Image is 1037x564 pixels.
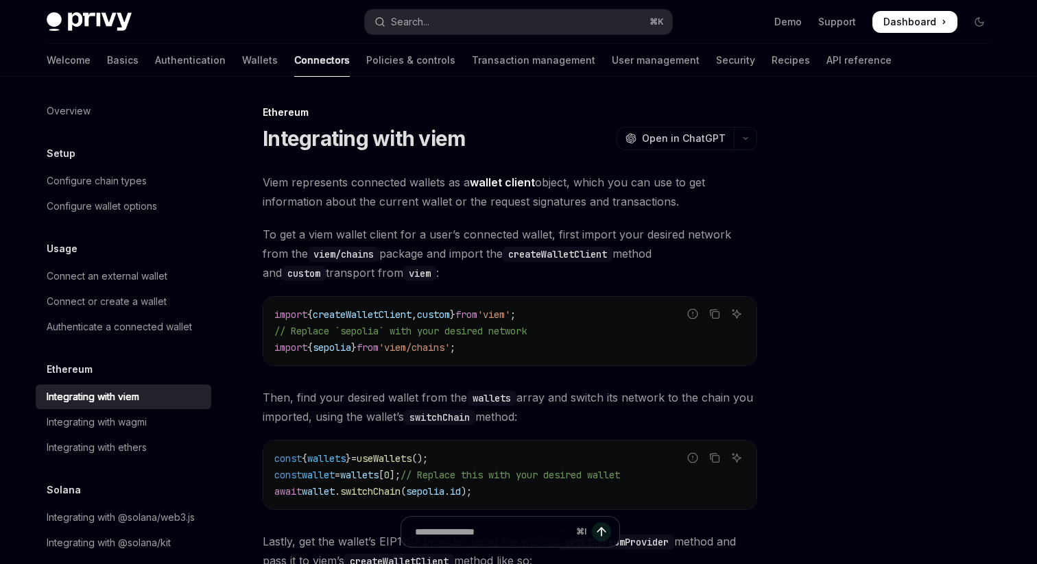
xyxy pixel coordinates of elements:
a: Transaction management [472,44,595,77]
span: // Replace `sepolia` with your desired network [274,325,527,337]
span: useWallets [357,452,412,465]
span: ]; [390,469,401,481]
button: Open in ChatGPT [617,127,734,150]
span: custom [417,308,450,321]
span: import [274,308,307,321]
a: Configure chain types [36,169,211,193]
span: from [455,308,477,321]
div: Integrating with viem [47,389,139,405]
span: const [274,469,302,481]
button: Report incorrect code [684,449,702,467]
span: createWalletClient [313,308,412,321]
h5: Usage [47,241,78,257]
span: { [307,341,313,354]
code: viem [403,266,436,281]
span: To get a viem wallet client for a user’s connected wallet, first import your desired network from... [263,225,757,282]
code: createWalletClient [503,247,612,262]
h5: Ethereum [47,361,93,378]
a: Integrating with @solana/kit [36,530,211,555]
span: id [450,485,461,498]
button: Ask AI [728,305,746,323]
a: Demo [774,15,802,29]
strong: wallet client [470,175,535,189]
span: ); [461,485,472,498]
span: const [274,452,302,465]
span: wallet [302,485,335,498]
span: from [357,341,379,354]
div: Configure chain types [47,173,147,189]
div: Integrating with ethers [47,439,147,456]
span: switchChain [340,485,401,498]
div: Ethereum [263,106,757,119]
a: Support [818,15,856,29]
span: // Replace this with your desired wallet [401,469,620,481]
span: Then, find your desired wallet from the array and switch its network to the chain you imported, u... [263,388,757,426]
button: Report incorrect code [684,305,702,323]
input: Ask a question... [415,517,571,547]
button: Send message [592,522,611,541]
span: 0 [384,469,390,481]
span: 'viem' [477,308,510,321]
button: Copy the contents from the code block [706,305,724,323]
a: Connectors [294,44,350,77]
a: wallet client [470,175,535,190]
div: Integrating with wagmi [47,414,147,430]
a: Welcome [47,44,91,77]
a: Integrating with ethers [36,435,211,460]
span: { [302,452,307,465]
span: ( [401,485,406,498]
span: ; [510,308,516,321]
a: Wallets [242,44,278,77]
span: { [307,308,313,321]
a: Recipes [772,44,810,77]
a: Integrating with @solana/web3.js [36,505,211,530]
a: Integrating with viem [36,384,211,409]
div: Search... [391,14,429,30]
span: = [351,452,357,465]
span: Dashboard [883,15,936,29]
span: = [335,469,340,481]
code: switchChain [404,410,475,425]
span: , [412,308,417,321]
div: Integrating with @solana/web3.js [47,509,195,526]
a: User management [612,44,700,77]
button: Copy the contents from the code block [706,449,724,467]
span: . [335,485,340,498]
a: Authentication [155,44,226,77]
a: Policies & controls [366,44,455,77]
div: Configure wallet options [47,198,157,214]
span: sepolia [313,341,351,354]
h1: Integrating with viem [263,126,465,151]
code: wallets [467,391,516,406]
span: } [346,452,351,465]
button: Toggle dark mode [968,11,990,33]
a: Configure wallet options [36,194,211,219]
span: 'viem/chains' [379,341,450,354]
span: [ [379,469,384,481]
span: . [444,485,450,498]
span: wallets [307,452,346,465]
a: Connect or create a wallet [36,289,211,314]
a: Security [716,44,755,77]
span: Viem represents connected wallets as a object, which you can use to get information about the cur... [263,173,757,211]
span: sepolia [406,485,444,498]
span: import [274,341,307,354]
img: dark logo [47,12,132,32]
h5: Setup [47,145,75,162]
a: API reference [826,44,892,77]
span: wallet [302,469,335,481]
button: Ask AI [728,449,746,467]
span: wallets [340,469,379,481]
h5: Solana [47,482,81,498]
a: Dashboard [872,11,957,33]
a: Integrating with wagmi [36,410,211,434]
span: Open in ChatGPT [642,132,726,145]
div: Connect an external wallet [47,268,167,284]
a: Overview [36,99,211,123]
code: viem/chains [308,247,379,262]
div: Integrating with @solana/kit [47,535,171,551]
code: custom [282,266,326,281]
div: Connect or create a wallet [47,293,167,310]
span: } [450,308,455,321]
div: Overview [47,103,91,119]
